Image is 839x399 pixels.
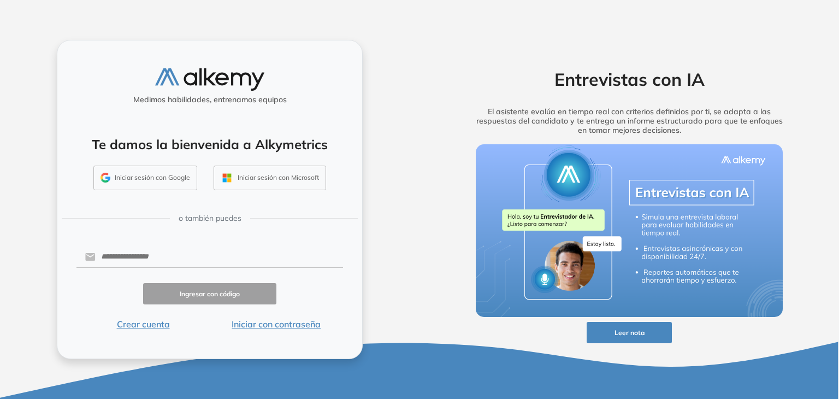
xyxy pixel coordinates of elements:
[459,107,800,134] h5: El asistente evalúa en tiempo real con criterios definidos por ti, se adapta a las respuestas del...
[93,166,197,191] button: Iniciar sesión con Google
[643,273,839,399] iframe: Chat Widget
[221,172,233,184] img: OUTLOOK_ICON
[210,318,343,331] button: Iniciar con contraseña
[214,166,326,191] button: Iniciar sesión con Microsoft
[476,144,783,317] img: img-more-info
[143,283,276,304] button: Ingresar con código
[62,95,358,104] h5: Medimos habilidades, entrenamos equipos
[155,68,264,91] img: logo-alkemy
[179,213,241,224] span: o también puedes
[643,273,839,399] div: Widget de chat
[459,69,800,90] h2: Entrevistas con IA
[76,318,210,331] button: Crear cuenta
[587,322,672,343] button: Leer nota
[72,137,348,152] h4: Te damos la bienvenida a Alkymetrics
[101,173,110,183] img: GMAIL_ICON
